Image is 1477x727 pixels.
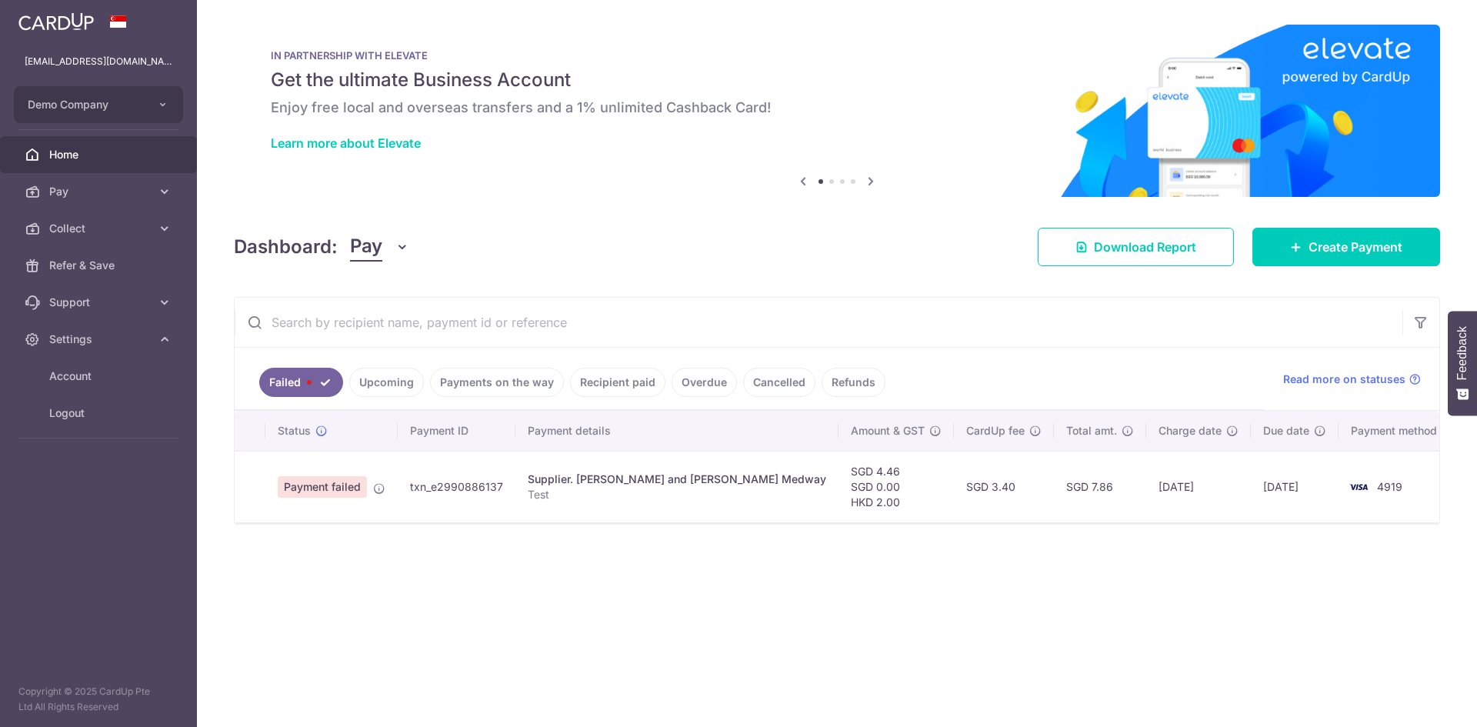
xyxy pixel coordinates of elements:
th: Payment ID [398,411,515,451]
img: CardUp [18,12,94,31]
div: Supplier. [PERSON_NAME] and [PERSON_NAME] Medway [528,472,826,487]
span: Demo Company [28,97,142,112]
img: Bank Card [1343,478,1374,496]
span: Total amt. [1066,423,1117,439]
button: Pay [350,232,409,262]
button: Feedback - Show survey [1448,311,1477,415]
a: Overdue [672,368,737,397]
span: Read more on statuses [1283,372,1405,387]
td: txn_e2990886137 [398,451,515,522]
th: Payment details [515,411,839,451]
h5: Get the ultimate Business Account [271,68,1403,92]
h4: Dashboard: [234,233,338,261]
p: IN PARTNERSHIP WITH ELEVATE [271,49,1403,62]
a: Payments on the way [430,368,564,397]
span: Status [278,423,311,439]
a: Download Report [1038,228,1234,266]
a: Learn more about Elevate [271,135,421,151]
span: Refer & Save [49,258,151,273]
p: [EMAIL_ADDRESS][DOMAIN_NAME] [25,54,172,69]
h6: Enjoy free local and overseas transfers and a 1% unlimited Cashback Card! [271,98,1403,117]
iframe: Opens a widget where you can find more information [1379,681,1462,719]
button: Demo Company [14,86,183,123]
a: Upcoming [349,368,424,397]
span: Charge date [1159,423,1222,439]
input: Search by recipient name, payment id or reference [235,298,1402,347]
p: Test [528,487,826,502]
span: 4919 [1377,480,1402,493]
td: SGD 3.40 [954,451,1054,522]
a: Refunds [822,368,885,397]
img: Renovation banner [234,25,1440,197]
span: Download Report [1094,238,1196,256]
span: Payment failed [278,476,367,498]
a: Cancelled [743,368,815,397]
a: Failed [259,368,343,397]
span: Due date [1263,423,1309,439]
span: Settings [49,332,151,347]
span: Support [49,295,151,310]
span: Feedback [1455,326,1469,380]
th: Payment method [1339,411,1449,451]
td: [DATE] [1146,451,1251,522]
td: SGD 7.86 [1054,451,1146,522]
span: Create Payment [1309,238,1402,256]
span: Logout [49,405,151,421]
a: Create Payment [1252,228,1440,266]
span: Pay [49,184,151,199]
span: CardUp fee [966,423,1025,439]
span: Pay [350,232,382,262]
span: Amount & GST [851,423,925,439]
span: Home [49,147,151,162]
span: Account [49,369,151,384]
a: Read more on statuses [1283,372,1421,387]
td: [DATE] [1251,451,1339,522]
span: Collect [49,221,151,236]
a: Recipient paid [570,368,665,397]
td: SGD 4.46 SGD 0.00 HKD 2.00 [839,451,954,522]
